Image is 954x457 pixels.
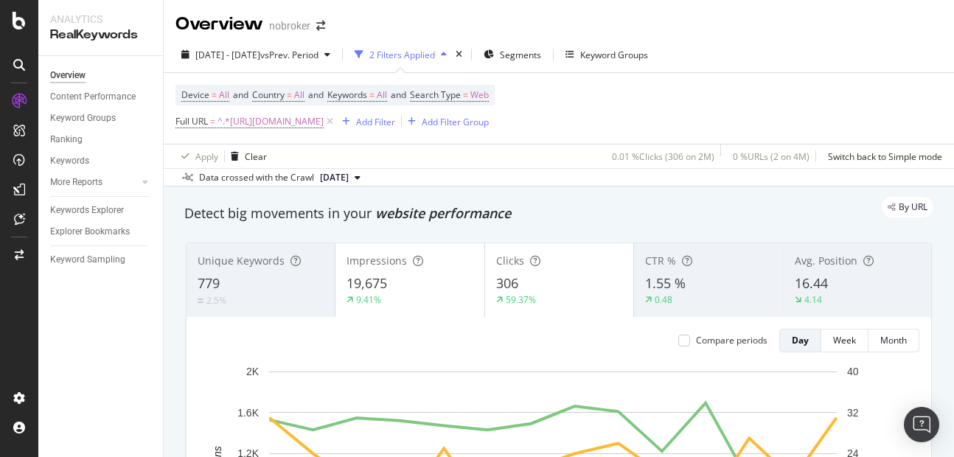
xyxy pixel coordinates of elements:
[496,274,518,292] span: 306
[347,274,387,292] span: 19,675
[50,89,136,105] div: Content Performance
[422,116,489,128] div: Add Filter Group
[410,88,461,101] span: Search Type
[506,293,536,306] div: 59.37%
[308,88,324,101] span: and
[327,88,367,101] span: Keywords
[847,407,859,419] text: 32
[210,115,215,128] span: =
[237,407,259,419] text: 1.6K
[880,334,907,346] div: Month
[369,49,435,61] div: 2 Filters Applied
[316,21,325,31] div: arrow-right-arrow-left
[175,12,263,37] div: Overview
[50,224,130,240] div: Explorer Bookmarks
[269,18,310,33] div: nobroker
[314,169,366,186] button: [DATE]
[50,68,153,83] a: Overview
[50,203,153,218] a: Keywords Explorer
[733,150,809,163] div: 0 % URLs ( 2 on 4M )
[219,85,229,105] span: All
[821,329,868,352] button: Week
[779,329,821,352] button: Day
[233,88,248,101] span: and
[645,254,676,268] span: CTR %
[260,49,318,61] span: vs Prev. Period
[560,43,654,66] button: Keyword Groups
[795,274,828,292] span: 16.44
[899,203,927,212] span: By URL
[453,47,465,62] div: times
[175,115,208,128] span: Full URL
[212,88,217,101] span: =
[225,144,267,168] button: Clear
[50,89,153,105] a: Content Performance
[175,43,336,66] button: [DATE] - [DATE]vsPrev. Period
[195,49,260,61] span: [DATE] - [DATE]
[198,274,220,292] span: 779
[181,88,209,101] span: Device
[50,153,89,169] div: Keywords
[50,111,153,126] a: Keyword Groups
[356,116,395,128] div: Add Filter
[463,88,468,101] span: =
[496,254,524,268] span: Clicks
[198,299,203,303] img: Equal
[50,224,153,240] a: Explorer Bookmarks
[217,111,324,132] span: ^.*[URL][DOMAIN_NAME]
[50,203,124,218] div: Keywords Explorer
[195,150,218,163] div: Apply
[347,254,407,268] span: Impressions
[369,88,375,101] span: =
[478,43,547,66] button: Segments
[356,293,381,306] div: 9.41%
[402,113,489,130] button: Add Filter Group
[612,150,714,163] div: 0.01 % Clicks ( 306 on 2M )
[336,113,395,130] button: Add Filter
[882,197,933,217] div: legacy label
[580,49,648,61] div: Keyword Groups
[795,254,857,268] span: Avg. Position
[246,366,260,377] text: 2K
[828,150,942,163] div: Switch back to Simple mode
[645,274,686,292] span: 1.55 %
[868,329,919,352] button: Month
[904,407,939,442] div: Open Intercom Messenger
[50,252,125,268] div: Keyword Sampling
[206,294,226,307] div: 2.5%
[50,27,151,43] div: RealKeywords
[50,111,116,126] div: Keyword Groups
[175,144,218,168] button: Apply
[245,150,267,163] div: Clear
[349,43,453,66] button: 2 Filters Applied
[391,88,406,101] span: and
[287,88,292,101] span: =
[198,254,285,268] span: Unique Keywords
[792,334,809,346] div: Day
[822,144,942,168] button: Switch back to Simple mode
[294,85,304,105] span: All
[470,85,489,105] span: Web
[50,153,153,169] a: Keywords
[50,68,86,83] div: Overview
[377,85,387,105] span: All
[199,171,314,184] div: Data crossed with the Crawl
[655,293,672,306] div: 0.48
[804,293,822,306] div: 4.14
[50,252,153,268] a: Keyword Sampling
[50,175,138,190] a: More Reports
[50,132,83,147] div: Ranking
[847,366,859,377] text: 40
[50,12,151,27] div: Analytics
[500,49,541,61] span: Segments
[50,175,102,190] div: More Reports
[252,88,285,101] span: Country
[320,171,349,184] span: 2025 Sep. 1st
[50,132,153,147] a: Ranking
[833,334,856,346] div: Week
[696,334,767,346] div: Compare periods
